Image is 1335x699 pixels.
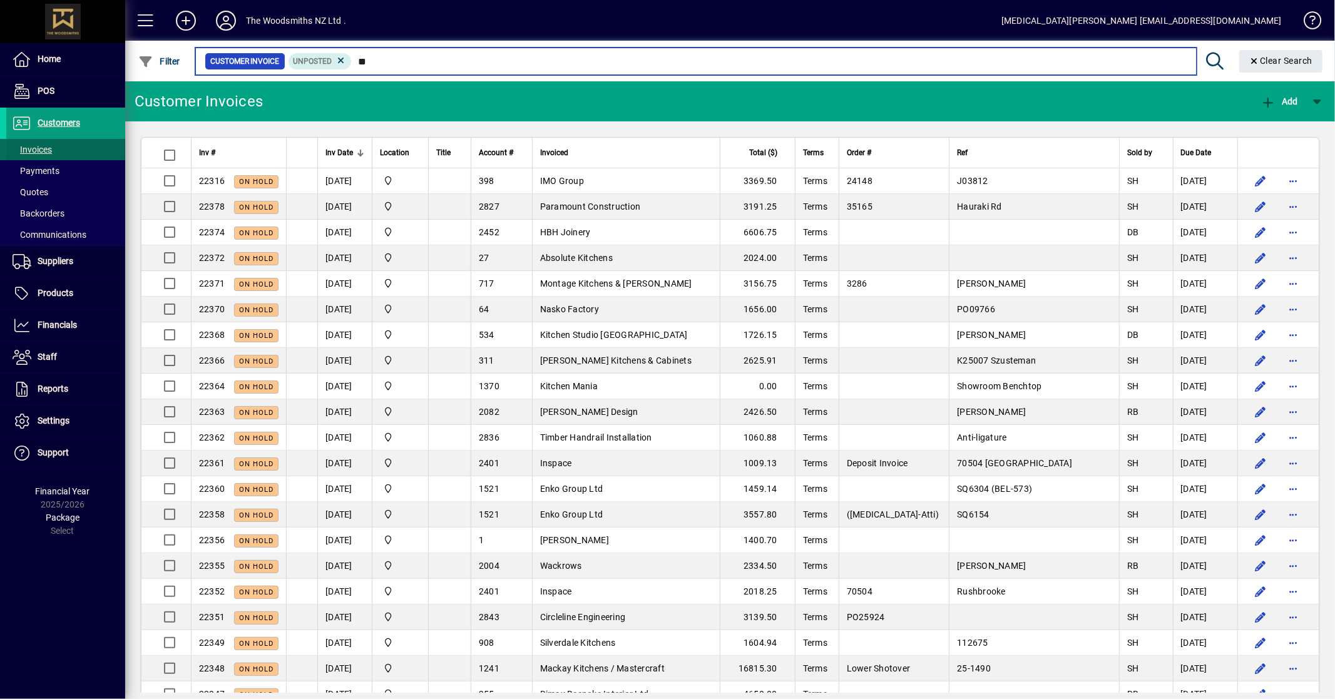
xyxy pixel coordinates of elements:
[847,176,872,186] span: 24148
[720,168,795,194] td: 3369.50
[13,230,86,240] span: Communications
[38,447,69,457] span: Support
[847,146,871,160] span: Order #
[1294,3,1319,43] a: Knowledge Base
[1127,278,1139,288] span: SH
[957,176,988,186] span: J03812
[1173,502,1238,528] td: [DATE]
[199,278,225,288] span: 22371
[199,304,225,314] span: 22370
[957,458,1072,468] span: 70504 [GEOGRAPHIC_DATA]
[13,208,64,218] span: Backorders
[239,306,274,314] span: On hold
[1283,658,1303,678] button: More options
[479,355,494,365] span: 311
[720,476,795,502] td: 1459.14
[199,355,225,365] span: 22366
[479,278,494,288] span: 717
[1239,50,1323,73] button: Clear
[1251,350,1271,370] button: Edit
[1283,248,1303,268] button: More options
[1283,427,1303,447] button: More options
[380,225,421,239] span: The Woodsmiths
[239,434,274,442] span: On hold
[540,227,591,237] span: HBH Joinery
[380,533,421,547] span: The Woodsmiths
[1251,376,1271,396] button: Edit
[289,53,352,69] mat-chip: Customer Invoice Status: Unposted
[1127,176,1139,186] span: SH
[479,227,499,237] span: 2452
[803,304,827,314] span: Terms
[135,91,263,111] div: Customer Invoices
[479,535,484,545] span: 1
[479,176,494,186] span: 398
[206,9,246,32] button: Profile
[325,146,353,160] span: Inv Date
[317,297,372,322] td: [DATE]
[720,502,795,528] td: 3557.80
[540,253,613,263] span: Absolute Kitchens
[847,146,942,160] div: Order #
[1251,325,1271,345] button: Edit
[847,458,908,468] span: Deposit Invoice
[239,409,274,417] span: On hold
[135,50,183,73] button: Filter
[317,245,372,271] td: [DATE]
[1261,96,1298,106] span: Add
[199,176,225,186] span: 22316
[540,458,572,468] span: Inspace
[6,406,125,437] a: Settings
[1181,146,1230,160] div: Due Date
[479,146,513,160] span: Account #
[36,486,90,496] span: Financial Year
[199,509,225,519] span: 22358
[957,146,1112,160] div: Ref
[1283,171,1303,191] button: More options
[720,297,795,322] td: 1656.00
[1251,530,1271,550] button: Edit
[1127,561,1139,571] span: RB
[1127,330,1139,340] span: DB
[380,456,421,470] span: The Woodsmiths
[803,509,827,519] span: Terms
[847,278,867,288] span: 3286
[199,330,225,340] span: 22368
[1251,248,1271,268] button: Edit
[1283,530,1303,550] button: More options
[1173,322,1238,348] td: [DATE]
[1173,476,1238,502] td: [DATE]
[720,553,795,579] td: 2334.50
[1127,535,1139,545] span: SH
[317,374,372,399] td: [DATE]
[6,374,125,405] a: Reports
[540,176,584,186] span: IMO Group
[239,357,274,365] span: On hold
[957,381,1041,391] span: Showroom Benchtop
[728,146,789,160] div: Total ($)
[479,202,499,212] span: 2827
[317,399,372,425] td: [DATE]
[380,328,421,342] span: The Woodsmiths
[803,330,827,340] span: Terms
[1173,399,1238,425] td: [DATE]
[1251,633,1271,653] button: Edit
[957,278,1026,288] span: [PERSON_NAME]
[239,486,274,494] span: On hold
[957,304,995,314] span: PO09766
[1251,479,1271,499] button: Edit
[1127,304,1139,314] span: SH
[803,202,827,212] span: Terms
[6,181,125,203] a: Quotes
[199,202,225,212] span: 22378
[380,174,421,188] span: The Woodsmiths
[957,202,1002,212] span: Hauraki Rd
[38,320,77,330] span: Financials
[1283,402,1303,422] button: More options
[540,202,641,212] span: Paramount Construction
[957,509,990,519] span: SQ6154
[1257,90,1301,113] button: Add
[1173,297,1238,322] td: [DATE]
[720,374,795,399] td: 0.00
[957,586,1006,596] span: Rushbrooke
